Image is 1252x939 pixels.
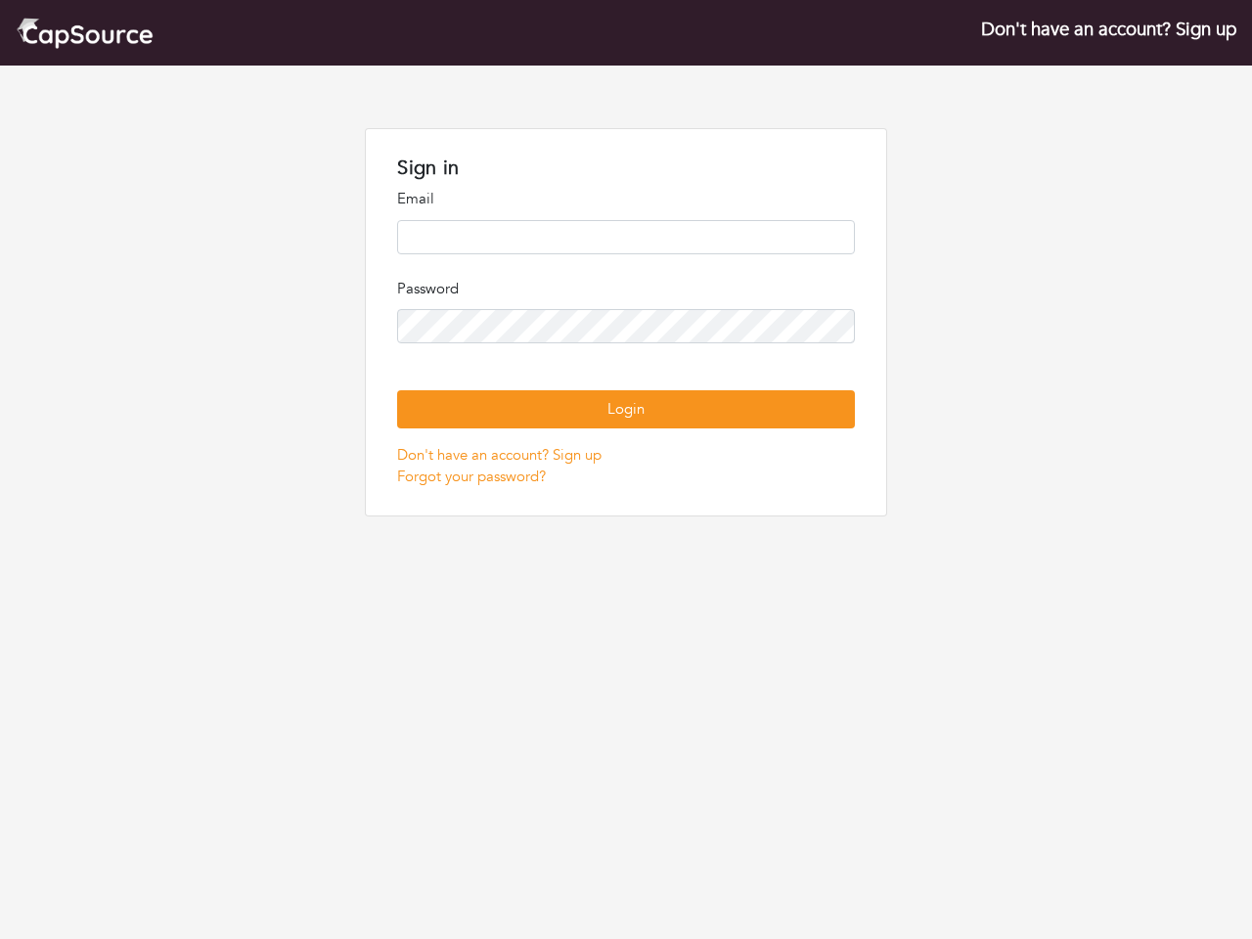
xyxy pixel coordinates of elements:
[397,467,546,486] a: Forgot your password?
[397,156,854,180] h1: Sign in
[397,278,854,300] p: Password
[397,390,854,428] button: Login
[981,17,1236,42] a: Don't have an account? Sign up
[397,188,854,210] p: Email
[397,445,602,465] a: Don't have an account? Sign up
[16,16,154,50] img: cap_logo.png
